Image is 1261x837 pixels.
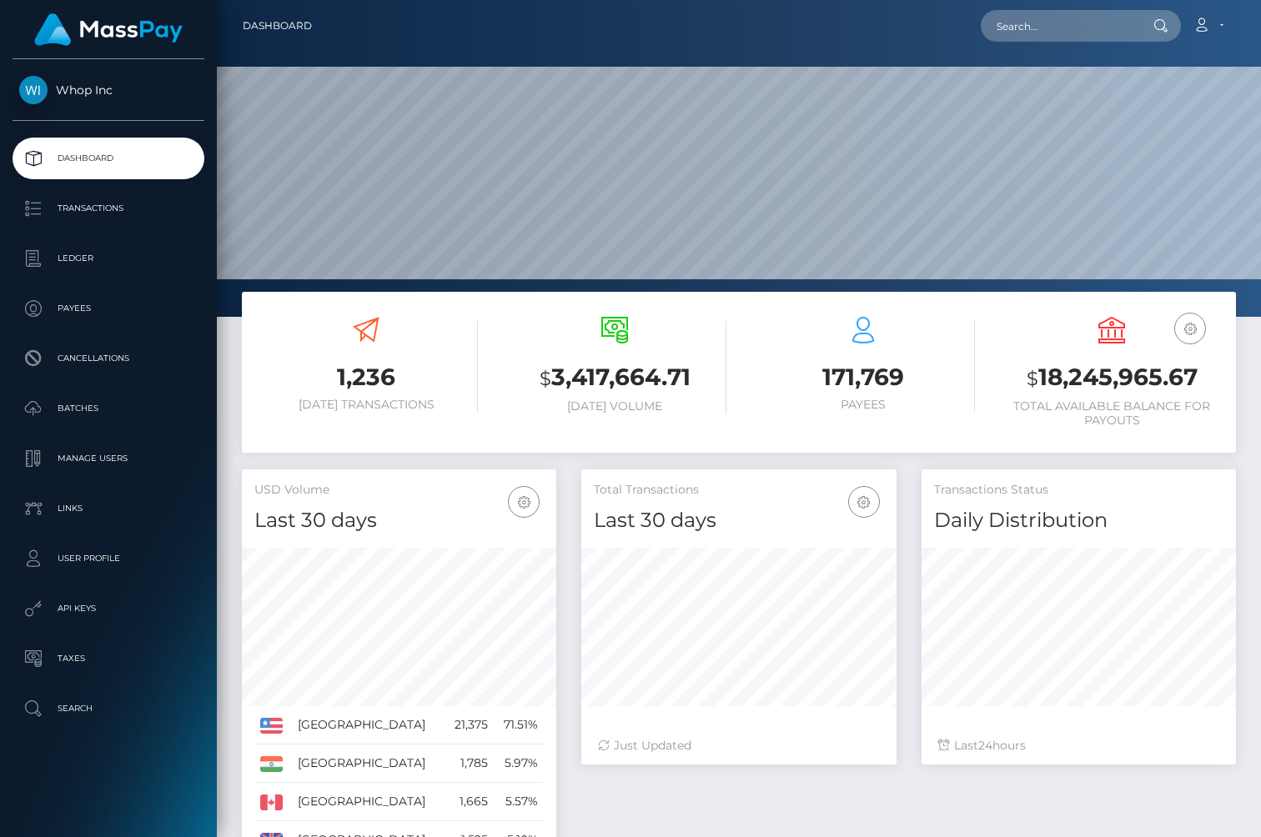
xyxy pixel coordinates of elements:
img: MassPay Logo [34,13,183,46]
h3: 1,236 [254,361,478,393]
h6: Payees [751,398,975,412]
h4: Daily Distribution [934,506,1223,535]
a: Manage Users [13,438,204,479]
a: Ledger [13,238,204,279]
a: Links [13,488,204,529]
span: 24 [978,738,992,753]
h5: Transactions Status [934,482,1223,499]
h3: 18,245,965.67 [1000,361,1223,395]
h5: USD Volume [254,482,544,499]
td: [GEOGRAPHIC_DATA] [292,783,445,821]
a: Cancellations [13,338,204,379]
p: Search [19,696,198,721]
a: Dashboard [243,8,312,43]
td: 1,785 [445,744,494,783]
h6: Total Available Balance for Payouts [1000,399,1223,428]
p: Batches [19,396,198,421]
a: User Profile [13,538,204,579]
a: Batches [13,388,204,429]
p: Cancellations [19,346,198,371]
td: 5.97% [494,744,544,783]
a: Payees [13,288,204,329]
td: 71.51% [494,706,544,744]
img: US.png [260,718,283,733]
img: IN.png [260,756,283,771]
td: [GEOGRAPHIC_DATA] [292,744,445,783]
h3: 3,417,664.71 [503,361,726,395]
small: $ [1027,367,1038,390]
h5: Total Transactions [594,482,883,499]
img: CA.png [260,794,283,809]
p: Transactions [19,196,198,221]
div: Just Updated [598,737,879,754]
small: $ [540,367,551,390]
td: 21,375 [445,706,494,744]
h6: [DATE] Volume [503,399,726,413]
td: [GEOGRAPHIC_DATA] [292,706,445,744]
h3: 171,769 [751,361,975,393]
h6: [DATE] Transactions [254,398,478,412]
img: Whop Inc [19,76,48,104]
td: 1,665 [445,783,494,821]
p: Payees [19,296,198,321]
div: Last hours [938,737,1219,754]
h4: Last 30 days [254,506,544,535]
p: Links [19,496,198,521]
p: Dashboard [19,146,198,171]
p: Taxes [19,646,198,671]
a: Transactions [13,188,204,229]
a: API Keys [13,588,204,629]
span: Whop Inc [13,83,204,98]
h4: Last 30 days [594,506,883,535]
a: Search [13,688,204,729]
p: Ledger [19,246,198,271]
td: 5.57% [494,783,544,821]
input: Search... [981,10,1138,42]
p: Manage Users [19,446,198,471]
a: Taxes [13,638,204,679]
a: Dashboard [13,138,204,179]
p: User Profile [19,546,198,571]
p: API Keys [19,596,198,621]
